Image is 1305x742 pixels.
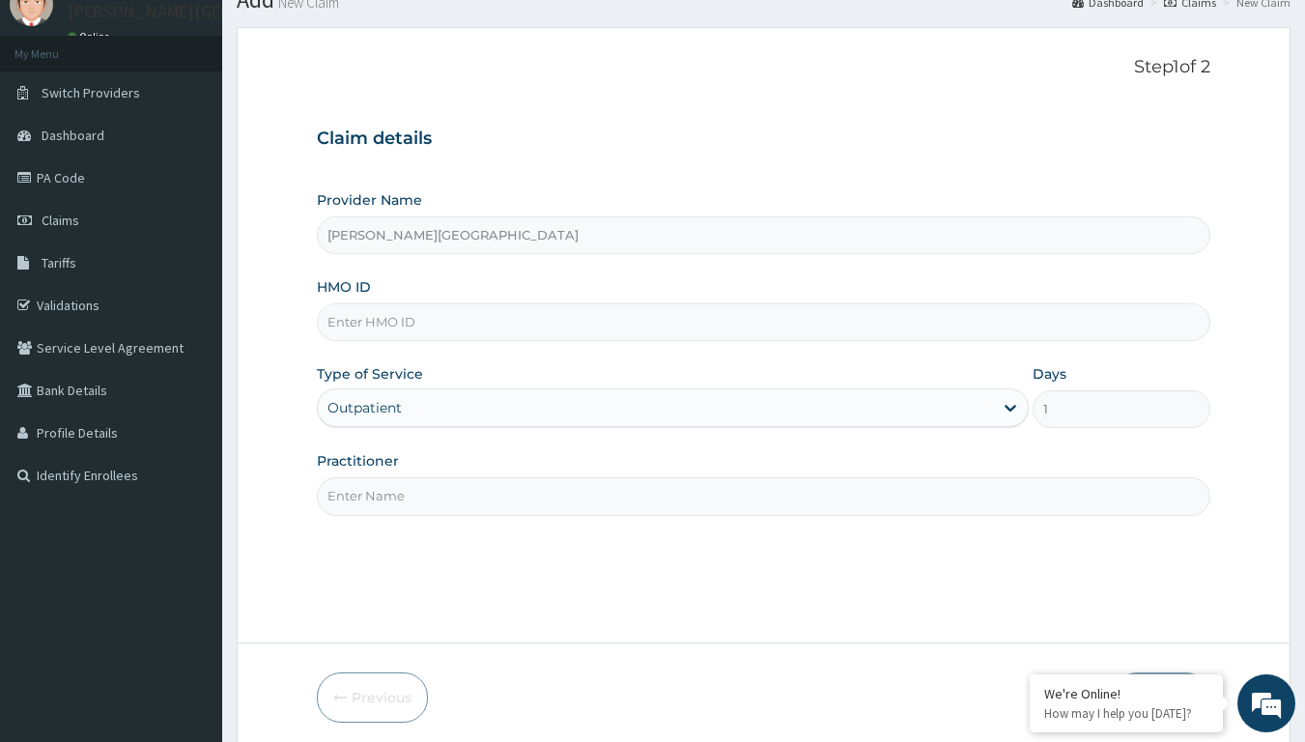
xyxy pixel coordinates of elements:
[42,84,140,101] span: Switch Providers
[317,277,371,297] label: HMO ID
[68,3,354,20] p: [PERSON_NAME][GEOGRAPHIC_DATA]
[317,128,1211,150] h3: Claim details
[317,303,1211,341] input: Enter HMO ID
[317,451,399,471] label: Practitioner
[317,672,428,723] button: Previous
[42,254,76,271] span: Tariffs
[68,30,114,43] a: Online
[317,57,1211,78] p: Step 1 of 2
[42,127,104,144] span: Dashboard
[100,108,325,133] div: Chat with us now
[317,10,363,56] div: Minimize live chat window
[1044,705,1208,722] p: How may I help you today?
[1113,672,1210,723] button: Next
[42,212,79,229] span: Claims
[317,477,1211,515] input: Enter Name
[317,364,423,384] label: Type of Service
[1033,364,1066,384] label: Days
[112,243,267,439] span: We're online!
[36,97,78,145] img: d_794563401_company_1708531726252_794563401
[1044,685,1208,702] div: We're Online!
[317,190,422,210] label: Provider Name
[10,528,368,595] textarea: Type your message and hit 'Enter'
[327,398,402,417] div: Outpatient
